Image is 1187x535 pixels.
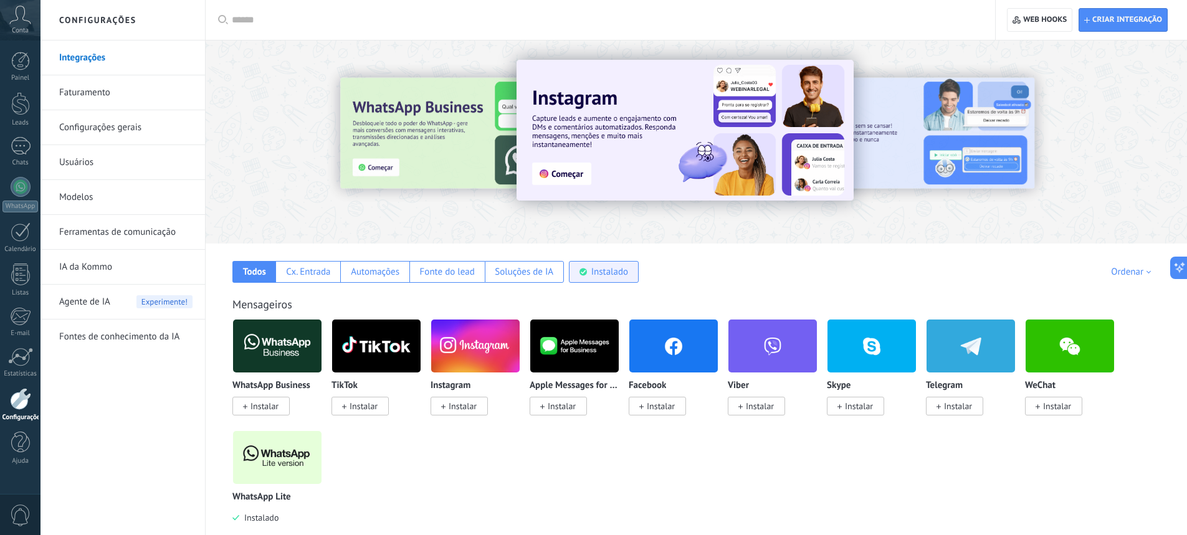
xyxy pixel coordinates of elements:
[59,285,110,320] span: Agente de IA
[827,381,851,391] p: Skype
[136,295,193,308] span: Experimente!
[59,320,193,354] a: Fontes de conhecimento da IA
[59,110,193,145] a: Configurações gerais
[449,400,477,412] span: Instalar
[1092,15,1162,25] span: Criar integração
[769,78,1034,189] img: Slide 2
[548,400,576,412] span: Instalar
[827,316,916,376] img: skype.png
[517,60,854,201] img: Slide 1
[41,145,205,180] li: Usuários
[41,75,205,110] li: Faturamento
[59,250,193,285] a: IA da Kommo
[239,512,279,523] span: Instalado
[2,159,39,167] div: Chats
[232,297,292,311] a: Mensageiros
[12,27,29,35] span: Conta
[1079,8,1168,32] button: Criar integração
[351,266,399,278] div: Automações
[331,319,431,430] div: TikTok
[331,381,358,391] p: TikTok
[746,400,774,412] span: Instalar
[629,319,728,430] div: Facebook
[530,316,619,376] img: logo_main.png
[2,414,39,422] div: Configurações
[41,110,205,145] li: Configurações gerais
[431,319,530,430] div: Instagram
[59,215,193,250] a: Ferramentas de comunicação
[286,266,330,278] div: Cx. Entrada
[232,381,310,391] p: WhatsApp Business
[944,400,972,412] span: Instalar
[926,381,963,391] p: Telegram
[1023,15,1067,25] span: Web hooks
[2,370,39,378] div: Estatísticas
[232,319,331,430] div: WhatsApp Business
[845,400,873,412] span: Instalar
[233,427,322,488] img: logo_main.png
[250,400,279,412] span: Instalar
[41,285,205,320] li: Agente de IA
[629,381,666,391] p: Facebook
[420,266,475,278] div: Fonte do lead
[232,492,291,503] p: WhatsApp Lite
[59,180,193,215] a: Modelos
[233,316,322,376] img: logo_main.png
[1043,400,1071,412] span: Instalar
[728,381,749,391] p: Viber
[41,215,205,250] li: Ferramentas de comunicação
[41,320,205,354] li: Fontes de conhecimento da IA
[59,75,193,110] a: Faturamento
[2,201,38,212] div: WhatsApp
[647,400,675,412] span: Instalar
[629,316,718,376] img: facebook.png
[2,119,39,127] div: Leads
[59,285,193,320] a: Agente de IAExperimente!
[1025,319,1124,430] div: WeChat
[431,316,520,376] img: instagram.png
[431,381,470,391] p: Instagram
[243,266,266,278] div: Todos
[728,316,817,376] img: viber.png
[728,319,827,430] div: Viber
[332,316,421,376] img: logo_main.png
[591,266,628,278] div: Instalado
[59,145,193,180] a: Usuários
[59,40,193,75] a: Integrações
[530,381,619,391] p: Apple Messages for Business
[926,319,1025,430] div: Telegram
[340,78,606,189] img: Slide 3
[1111,266,1155,278] div: Ordenar
[1025,381,1056,391] p: WeChat
[530,319,629,430] div: Apple Messages for Business
[2,329,39,338] div: E-mail
[927,316,1015,376] img: telegram.png
[495,266,553,278] div: Soluções de IA
[1007,8,1072,32] button: Web hooks
[41,250,205,285] li: IA da Kommo
[2,74,39,82] div: Painel
[350,400,378,412] span: Instalar
[41,40,205,75] li: Integrações
[2,457,39,465] div: Ajuda
[2,245,39,253] div: Calendário
[1026,316,1114,376] img: wechat.png
[827,319,926,430] div: Skype
[2,289,39,297] div: Listas
[41,180,205,215] li: Modelos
